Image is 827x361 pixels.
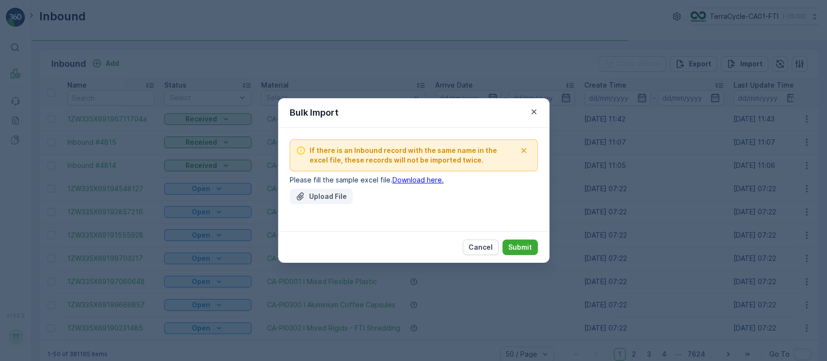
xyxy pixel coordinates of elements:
[392,176,444,184] a: Download here.
[463,240,499,255] button: Cancel
[290,189,353,204] button: Upload File
[502,240,538,255] button: Submit
[508,242,532,252] p: Submit
[290,175,538,185] p: Please fill the sample excel file.
[309,192,347,201] p: Upload File
[310,146,516,165] span: If there is an Inbound record with the same name in the excel file, these records will not be imp...
[290,106,339,120] p: Bulk Import
[468,242,493,252] p: Cancel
